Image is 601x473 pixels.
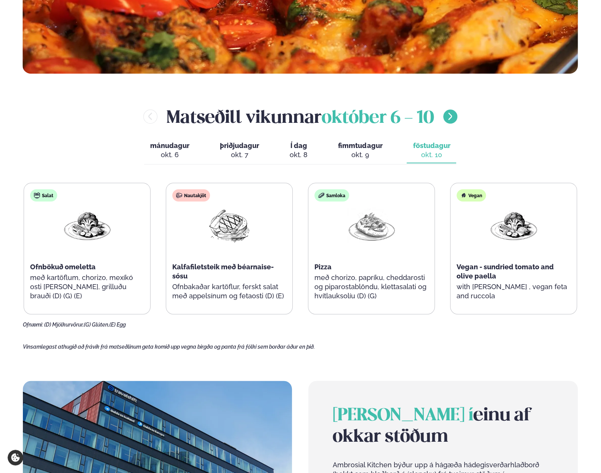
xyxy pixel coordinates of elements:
a: Cookie settings [8,450,23,465]
h2: Matseðill vikunnar [167,104,434,129]
p: með chorizo, papríku, cheddarosti og piparostablöndu, klettasalati og hvítlauksolíu (D) (G) [314,273,428,301]
div: Samloka [314,189,349,201]
span: mánudagur [150,142,189,150]
img: beef.svg [176,192,182,198]
div: okt. 9 [338,150,382,159]
span: Vinsamlegast athugið að frávik frá matseðlinum geta komið upp vegna birgða og panta frá fólki sem... [23,344,315,350]
p: með kartöflum, chorizo, mexíkó osti [PERSON_NAME], grilluðu brauði (D) (G) (E) [30,273,144,301]
button: föstudagur okt. 10 [407,138,456,163]
span: Pizza [314,263,332,271]
p: Ofnbakaðar kartöflur, ferskt salat með appelsínum og fetaosti (D) (E) [172,282,286,301]
img: Vegan.png [63,208,112,243]
span: október 6 - 10 [322,110,434,127]
button: þriðjudagur okt. 7 [214,138,265,163]
img: Pizza-Bread.png [347,208,396,243]
span: fimmtudagur [338,142,382,150]
img: Vegan.png [489,208,538,243]
span: Kalfafiletsteik með béarnaise-sósu [172,263,274,280]
div: Salat [30,189,57,201]
div: Vegan [457,189,486,201]
div: okt. 10 [413,150,450,159]
img: salad.svg [34,192,40,198]
p: with [PERSON_NAME] , vegan feta and ruccola [457,282,571,301]
span: Í dag [290,141,308,150]
button: Í dag okt. 8 [284,138,314,163]
button: menu-btn-left [143,109,157,124]
span: föstudagur [413,142,450,150]
span: (E) Egg [109,322,126,328]
img: Beef-Meat.png [205,208,254,243]
button: fimmtudagur okt. 9 [332,138,388,163]
span: Ofnæmi: [23,322,43,328]
span: Vegan - sundried tomato and olive paella [457,263,554,280]
span: [PERSON_NAME] í [333,407,473,424]
span: Ofnbökuð omeletta [30,263,96,271]
button: menu-btn-right [443,109,457,124]
span: (G) Glúten, [84,322,109,328]
h2: einu af okkar stöðum [333,405,553,448]
img: sandwich-new-16px.svg [318,192,324,198]
span: (D) Mjólkurvörur, [44,322,84,328]
div: okt. 7 [220,150,259,159]
button: mánudagur okt. 6 [144,138,196,163]
img: Vegan.svg [460,192,466,198]
span: þriðjudagur [220,142,259,150]
div: Nautakjöt [172,189,210,201]
div: okt. 8 [290,150,308,159]
div: okt. 6 [150,150,189,159]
